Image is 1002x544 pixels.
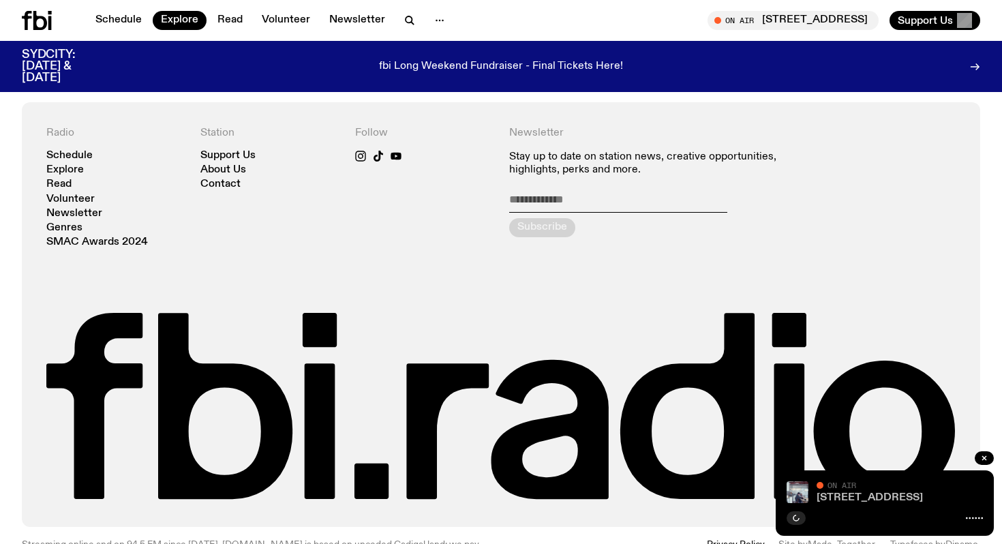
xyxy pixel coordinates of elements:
a: Explore [46,165,84,175]
a: Newsletter [46,209,102,219]
h3: SYDCITY: [DATE] & [DATE] [22,49,109,84]
a: About Us [200,165,246,175]
p: fbi Long Weekend Fundraiser - Final Tickets Here! [379,61,623,73]
img: Pat sits at a dining table with his profile facing the camera. Rhea sits to his left facing the c... [787,481,808,503]
a: Support Us [200,151,256,161]
p: Stay up to date on station news, creative opportunities, highlights, perks and more. [509,151,802,177]
a: Read [209,11,251,30]
a: [STREET_ADDRESS] [817,492,923,503]
a: Explore [153,11,207,30]
button: Subscribe [509,218,575,237]
a: Newsletter [321,11,393,30]
button: Support Us [890,11,980,30]
a: Read [46,179,72,190]
a: Contact [200,179,241,190]
a: Genres [46,223,82,233]
a: Schedule [46,151,93,161]
span: Support Us [898,14,953,27]
button: On Air[STREET_ADDRESS] [708,11,879,30]
h4: Station [200,127,338,140]
span: On Air [828,481,856,489]
h4: Newsletter [509,127,802,140]
a: Volunteer [254,11,318,30]
a: Volunteer [46,194,95,205]
h4: Radio [46,127,184,140]
h4: Follow [355,127,493,140]
a: SMAC Awards 2024 [46,237,148,247]
a: Schedule [87,11,150,30]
